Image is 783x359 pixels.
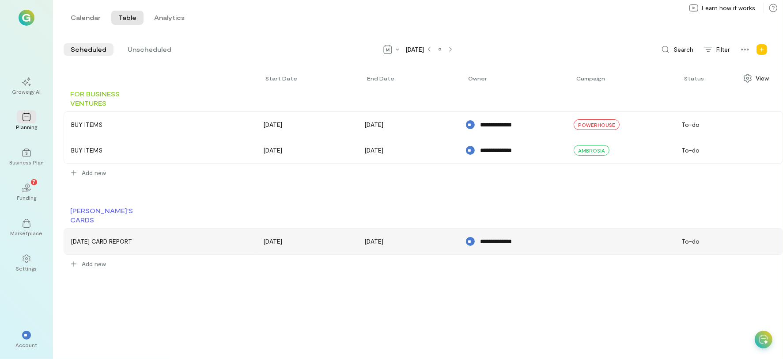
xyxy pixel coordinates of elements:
div: Account [16,341,38,348]
div: [DATE] [264,120,344,129]
button: Analytics [147,11,192,25]
a: Growegy AI [11,70,42,102]
div: Business Plan [9,159,44,166]
div: [DATE] [365,237,446,246]
span: [DATE] [406,45,424,54]
div: Toggle SortBy [367,75,398,82]
div: [DATE] [365,120,446,129]
span: Status [684,75,704,82]
button: Table [111,11,144,25]
div: Toggle SortBy [265,75,301,82]
div: To-do [682,237,769,246]
div: To-do [682,146,769,155]
span: Scheduled [71,45,106,54]
span: View [756,74,769,83]
div: [DATE] CARD REPORT [71,237,132,246]
div: Settings [16,265,37,272]
span: Start date [265,75,297,82]
span: Learn how it works [702,4,755,12]
div: Marketplace [11,229,43,237]
span: POWERHOUSE [578,121,615,128]
div: To-do [682,120,769,129]
span: Add new [82,168,106,177]
span: [PERSON_NAME]'S CARDS [70,207,133,224]
span: Unscheduled [128,45,171,54]
div: Growegy AI [12,88,41,95]
span: Campaign [576,75,605,82]
span: End date [367,75,394,82]
span: AMBROSIA [578,147,605,154]
div: Show columns [738,71,774,85]
div: Toggle SortBy [684,75,708,82]
div: Toggle SortBy [468,75,491,82]
a: Business Plan [11,141,42,173]
div: [DATE] [264,237,344,246]
div: Planning [16,123,37,130]
span: Filter [716,45,730,54]
span: Search [673,45,693,54]
span: FOR BUSINESS VENTURES [70,90,120,107]
div: Funding [17,194,36,201]
span: 7 [33,178,36,186]
div: [DATE] [264,146,344,155]
button: Calendar [64,11,108,25]
div: BUY ITEMS [71,120,102,129]
a: Funding [11,176,42,208]
a: Planning [11,106,42,137]
span: Owner [468,75,487,82]
div: Add new [755,42,769,57]
div: Toggle SortBy [576,75,609,82]
div: BUY ITEMS [71,146,102,155]
span: Add new [82,260,106,268]
a: Settings [11,247,42,279]
a: Marketplace [11,212,42,244]
div: [DATE] [365,146,446,155]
